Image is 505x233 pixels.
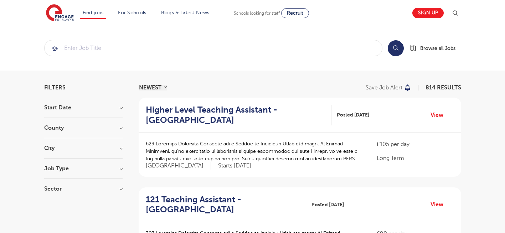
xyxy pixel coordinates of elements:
[412,8,444,18] a: Sign up
[337,111,369,119] span: Posted [DATE]
[146,195,306,215] a: 121 Teaching Assistant - [GEOGRAPHIC_DATA]
[83,10,104,15] a: Find jobs
[44,40,382,56] div: Submit
[146,140,363,162] p: 629 Loremips Dolorsita Consecte adi e Seddoe te Incididun Utlab etd magn: Al Enimad Minimveni, qu...
[366,85,412,90] button: Save job alert
[146,105,332,125] a: Higher Level Teaching Assistant - [GEOGRAPHIC_DATA]
[218,162,251,170] p: Starts [DATE]
[44,125,123,131] h3: County
[146,162,211,170] span: [GEOGRAPHIC_DATA]
[44,85,66,90] span: Filters
[287,10,303,16] span: Recruit
[377,140,454,149] p: £105 per day
[45,40,382,56] input: Submit
[44,166,123,171] h3: Job Type
[420,44,455,52] span: Browse all Jobs
[431,110,449,120] a: View
[426,84,461,91] span: 814 RESULTS
[311,201,344,208] span: Posted [DATE]
[366,85,402,90] p: Save job alert
[46,4,74,22] img: Engage Education
[409,44,461,52] a: Browse all Jobs
[146,195,301,215] h2: 121 Teaching Assistant - [GEOGRAPHIC_DATA]
[234,11,280,16] span: Schools looking for staff
[44,186,123,192] h3: Sector
[431,200,449,209] a: View
[44,145,123,151] h3: City
[281,8,309,18] a: Recruit
[161,10,210,15] a: Blogs & Latest News
[146,105,326,125] h2: Higher Level Teaching Assistant - [GEOGRAPHIC_DATA]
[118,10,146,15] a: For Schools
[44,105,123,110] h3: Start Date
[388,40,404,56] button: Search
[377,154,454,162] p: Long Term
